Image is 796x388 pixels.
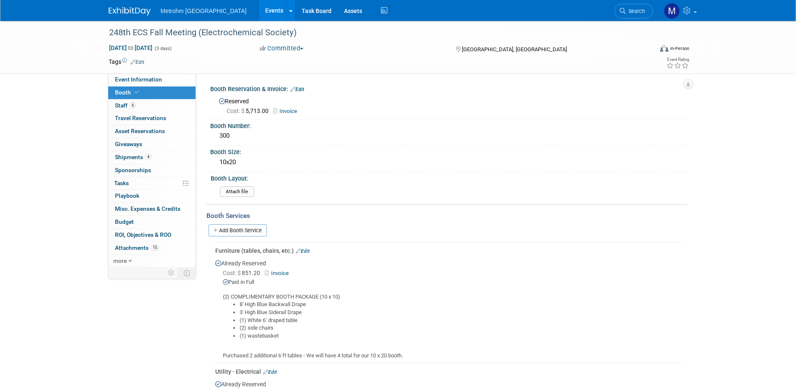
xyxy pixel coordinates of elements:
li: 3' High Blue Siderail Drape [240,309,681,317]
div: Booth Reservation & Invoice: [210,83,688,94]
td: Tags [109,58,144,66]
a: Event Information [108,73,196,86]
span: Tasks [114,180,129,186]
div: Paid in Full [223,278,681,286]
a: ROI, Objectives & ROO [108,229,196,241]
a: Booth [108,87,196,99]
div: 10x20 [217,156,681,169]
span: Asset Reservations [115,128,165,134]
span: Staff [115,102,136,109]
div: 300 [217,129,681,142]
a: Attachments15 [108,242,196,254]
a: Edit [130,59,144,65]
span: Shipments [115,154,151,160]
a: Tasks [108,177,196,190]
div: In-Person [670,45,689,52]
a: Search [614,4,653,18]
a: Add Booth Service [209,224,267,236]
span: 4 [145,154,151,160]
div: Booth Size: [210,146,688,156]
span: Playbook [115,192,139,199]
li: (1) wastebasket [240,332,681,340]
a: Budget [108,216,196,228]
a: more [108,255,196,267]
td: Toggle Event Tabs [178,267,196,278]
span: Booth [115,89,141,96]
a: Staff6 [108,100,196,112]
a: Edit [296,248,310,254]
img: Michelle Simoes [664,3,680,19]
li: (2) side chairs [240,324,681,332]
img: Format-Inperson.png [660,45,668,52]
div: Booth Number: [210,120,688,130]
a: Travel Reservations [108,112,196,125]
li: 8' High Blue Backwall Drape [240,301,681,309]
span: Misc. Expenses & Credits [115,205,180,212]
div: Furniture (tables, chairs, etc.) [215,246,681,255]
span: Metrohm [GEOGRAPHIC_DATA] [161,8,247,14]
i: Booth reservation complete [135,90,139,94]
div: Already Reserved [215,255,681,360]
a: Asset Reservations [108,125,196,138]
div: Booth Layout: [211,172,684,183]
div: Event Format [603,44,690,56]
a: Invoice [273,108,301,114]
div: Reserved [217,95,681,115]
a: Edit [290,87,304,92]
span: 6 [130,102,136,108]
img: ExhibitDay [109,7,151,16]
span: Cost: $ [227,107,245,114]
span: Event Information [115,76,162,83]
a: Shipments4 [108,151,196,164]
span: 851.20 [223,270,264,276]
span: 15 [151,244,159,251]
td: Personalize Event Tab Strip [164,267,179,278]
span: [GEOGRAPHIC_DATA], [GEOGRAPHIC_DATA] [462,46,567,52]
span: to [127,45,135,51]
span: [DATE] [DATE] [109,44,153,52]
span: Travel Reservations [115,115,166,121]
a: Sponsorships [108,164,196,177]
a: Giveaways [108,138,196,151]
span: Giveaways [115,141,142,147]
div: Booth Services [206,211,688,220]
span: more [113,257,127,264]
div: Utility - Electrical [215,367,681,376]
a: Invoice [265,270,292,276]
span: 5,713.00 [227,107,272,114]
div: 248th ECS Fall Meeting (Electrochemical Society) [106,25,640,40]
span: Cost: $ [223,270,242,276]
div: (2) COMPLIMENTARY BOOTH PACKAGE (10 x 10) Purchased 2 additional 6 ft tables - We will have 4 tot... [215,286,681,360]
span: (3 days) [154,46,172,51]
div: Event Rating [666,58,689,62]
a: Edit [263,369,277,375]
li: (1) White 6’ draped table [240,317,681,325]
a: Playbook [108,190,196,202]
span: Search [626,8,645,14]
span: Sponsorships [115,167,151,173]
span: Budget [115,218,134,225]
button: Committed [257,44,307,53]
span: ROI, Objectives & ROO [115,231,171,238]
a: Misc. Expenses & Credits [108,203,196,215]
span: Attachments [115,244,159,251]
